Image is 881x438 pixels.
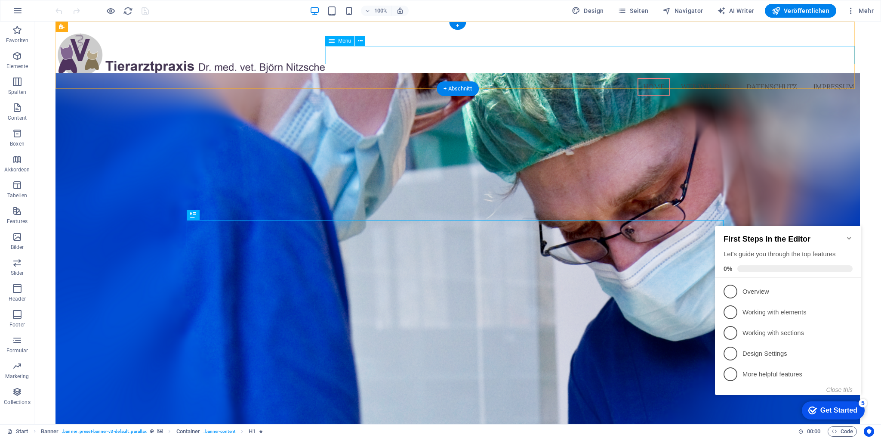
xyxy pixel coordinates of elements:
[3,130,150,151] li: Design Settings
[10,140,25,147] p: Boxen
[12,52,26,59] span: 0%
[717,6,755,15] span: AI Writer
[8,89,26,96] p: Spalten
[828,426,857,437] button: Code
[568,4,607,18] div: Design (Strg+Alt+Y)
[361,6,391,16] button: 100%
[813,428,814,435] span: :
[203,426,235,437] span: . banner-content
[31,136,134,145] p: Design Settings
[3,68,150,89] li: Overview
[3,89,150,109] li: Working with elements
[614,4,652,18] button: Seiten
[807,426,820,437] span: 00 00
[109,193,146,201] div: Get Started
[8,115,27,121] p: Content
[7,192,27,199] p: Tabellen
[12,22,141,31] h2: First Steps in the Editor
[659,4,707,18] button: Navigator
[843,4,877,18] button: Mehr
[62,426,147,437] span: . banner .preset-banner-v3-default .parallax
[31,74,134,83] p: Overview
[662,6,703,15] span: Navigator
[338,38,351,43] span: Menü
[150,429,154,434] i: Dieses Element ist ein anpassbares Preset
[437,81,479,96] div: + Abschnitt
[3,151,150,171] li: More helpful features
[31,95,134,104] p: Working with elements
[6,63,28,70] p: Elemente
[572,6,604,15] span: Design
[798,426,821,437] h6: Session-Zeit
[31,115,134,124] p: Working with sections
[765,4,836,18] button: Veröffentlichen
[396,7,404,15] i: Bei Größenänderung Zoomstufe automatisch an das gewählte Gerät anpassen.
[618,6,649,15] span: Seiten
[90,188,153,206] div: Get Started 5 items remaining, 0% complete
[41,426,263,437] nav: breadcrumb
[11,244,24,251] p: Bilder
[832,426,853,437] span: Code
[176,426,200,437] span: Klick zum Auswählen. Doppelklick zum Bearbeiten
[249,426,256,437] span: Klick zum Auswählen. Doppelklick zum Bearbeiten
[714,4,758,18] button: AI Writer
[157,429,163,434] i: Element verfügt über einen Hintergrund
[4,166,30,173] p: Akkordeon
[105,6,116,16] button: Klicke hier, um den Vorschau-Modus zu verlassen
[123,6,133,16] i: Seite neu laden
[7,218,28,225] p: Features
[374,6,388,16] h6: 100%
[449,22,466,30] div: +
[31,157,134,166] p: More helpful features
[7,426,28,437] a: Klick, um Auswahl aufzuheben. Doppelklick öffnet Seitenverwaltung
[41,426,59,437] span: Klick zum Auswählen. Doppelklick zum Bearbeiten
[134,22,141,28] div: Minimize checklist
[115,173,141,180] button: Close this
[568,4,607,18] button: Design
[123,6,133,16] button: reload
[6,347,28,354] p: Formular
[6,37,28,44] p: Favoriten
[4,399,30,406] p: Collections
[147,186,156,194] div: 5
[847,6,874,15] span: Mehr
[9,321,25,328] p: Footer
[259,429,263,434] i: Element enthält eine Animation
[3,109,150,130] li: Working with sections
[5,373,29,380] p: Marketing
[12,37,141,46] div: Let's guide you through the top features
[864,426,874,437] button: Usercentrics
[11,270,24,276] p: Slider
[9,295,26,302] p: Header
[772,6,829,15] span: Veröffentlichen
